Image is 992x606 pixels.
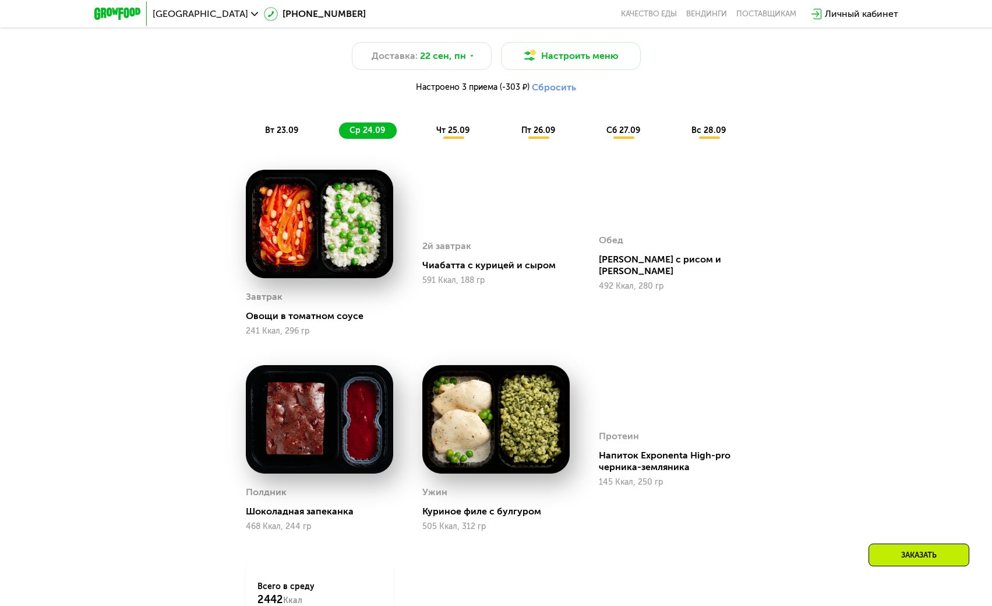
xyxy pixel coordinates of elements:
[420,49,466,63] span: 22 сен, пн
[606,125,640,135] span: сб 27.09
[825,7,898,21] div: Личный кабинет
[422,294,471,311] div: 2й завтрак
[246,523,403,535] div: Шоколадная запеканка
[246,540,393,549] div: 468 Ккал, 244 гр
[501,42,641,70] button: Настроить меню
[521,125,555,135] span: пт 26.09
[153,9,248,19] span: [GEOGRAPHIC_DATA]
[691,125,726,135] span: вс 28.09
[422,332,570,342] div: 591 Ккал, 188 гр
[436,125,469,135] span: чт 25.09
[246,501,287,519] div: Полдник
[422,540,570,549] div: 505 Ккал, 312 гр
[422,316,579,328] div: Чиабатта с курицей и сыром
[686,9,727,19] a: Вендинги
[621,9,677,19] a: Качество еды
[532,82,576,93] button: Сбросить
[599,310,756,334] div: [PERSON_NAME] с рисом и [PERSON_NAME]
[736,9,796,19] div: поставщикам
[264,7,366,21] a: [PHONE_NUMBER]
[599,517,756,541] div: Напиток Exponenta High-pro черника-земляника
[246,332,393,342] div: 241 Ккал, 296 гр
[265,125,298,135] span: вт 23.09
[372,49,418,63] span: Доставка:
[599,545,746,555] div: 145 Ккал, 250 гр
[599,338,746,348] div: 492 Ккал, 280 гр
[422,523,579,535] div: Куриное филе с булгуром
[422,501,447,519] div: Ужин
[350,125,385,135] span: ср 24.09
[599,495,639,513] div: Протеин
[246,316,403,328] div: Овощи в томатном соусе
[246,294,283,311] div: Завтрак
[599,288,623,306] div: Обед
[869,544,969,566] div: Заказать
[416,83,529,92] span: Настроено 3 приема (-303 ₽)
